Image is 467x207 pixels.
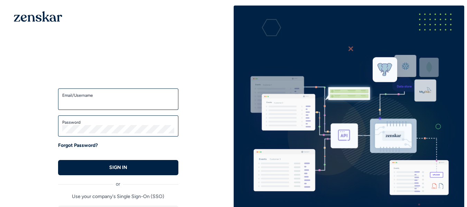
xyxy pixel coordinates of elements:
label: Password [62,120,174,125]
button: SIGN IN [58,160,178,175]
label: Email/Username [62,93,174,98]
p: SIGN IN [109,164,127,171]
div: or [58,175,178,188]
img: 1OGAJ2xQqyY4LXKgY66KYq0eOWRCkrZdAb3gUhuVAqdWPZE9SRJmCz+oDMSn4zDLXe31Ii730ItAGKgCKgCCgCikA4Av8PJUP... [14,11,62,22]
p: Use your company's Single Sign-On (SSO) [58,193,178,200]
a: Forgot Password? [58,142,98,149]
